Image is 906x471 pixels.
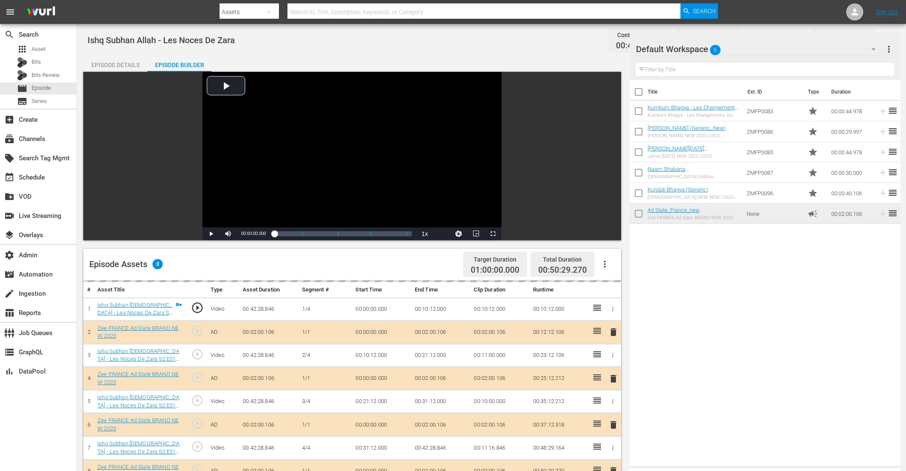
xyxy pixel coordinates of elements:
td: 00:02:00.106 [411,321,470,344]
td: 00:00:00.000 [352,367,411,390]
span: 01:00:00.000 [471,265,519,275]
span: play_circle_outline [191,371,204,384]
div: Jamai [DATE] NEW 2025 LOGO [648,153,740,159]
td: 00:12:12.106 [530,321,589,344]
span: Search [4,29,15,40]
td: 00:00:40.106 [828,183,875,203]
td: 00:00:00.000 [352,321,411,344]
span: Series [17,96,27,106]
span: 6 [710,41,721,59]
td: 00:42:28.846 [239,390,298,413]
a: [PERSON_NAME] (Generic_New) [648,125,726,131]
span: Search [693,3,715,19]
th: Asset Duration [239,282,298,298]
span: Episode [17,83,27,94]
span: play_circle_outline [191,348,204,361]
td: 00:10:00.000 [470,390,529,413]
td: 00:48:29.164 [530,436,589,459]
div: Default Workspace [636,37,883,61]
td: 00:21:12.000 [352,390,411,413]
td: 3/4 [299,390,352,413]
div: Promo Duration [751,29,800,41]
span: Ishq Subhan Allah - Les Noces De Zara [88,35,235,45]
td: 00:02:00.106 [239,367,298,390]
span: Promo [808,106,818,116]
button: Play [202,227,220,240]
a: Kumkum Bhagya - Les Changements Du Destin (Generic_New) [648,104,738,117]
span: Schedule [4,172,15,183]
button: Search [680,3,718,19]
div: Target Duration [471,253,519,265]
span: play_circle_outline [191,324,204,337]
div: Episode Assets [89,259,163,269]
button: more_vert [884,39,894,59]
td: 00:21:12.000 [411,344,470,367]
button: Jump To Time [450,227,467,240]
span: Admin [4,250,15,260]
th: Clip Duration [470,282,529,298]
th: Start Time [352,282,411,298]
a: Ishq Subhan [DEMOGRAPHIC_DATA] - Les Noces De Zara S2 E51 (1/4) [97,302,173,324]
span: play_circle_outline [191,440,204,453]
td: 00:42:28.846 [239,297,298,321]
td: ZMFP0087 [743,162,804,183]
td: 7 [83,436,94,459]
td: Video [207,436,240,459]
th: Duration [826,80,877,104]
th: Segment # [299,282,352,298]
span: play_circle_outline [191,301,204,314]
td: 00:31:12.000 [411,390,470,413]
td: 00:10:12.000 [352,344,411,367]
span: Promo [808,147,818,157]
span: reorder [888,147,898,157]
span: 8 [152,259,163,269]
span: reorder [888,167,898,177]
span: Job Queues [4,328,15,338]
div: [DEMOGRAPHIC_DATA] NEW NEW LOGO 2025 [648,194,740,200]
td: 00:00:30.000 [828,162,875,183]
td: 00:11:16.846 [470,436,529,459]
td: 00:42:28.846 [239,344,298,367]
td: 00:02:00.106 [411,367,470,390]
div: Bits [17,57,27,68]
span: Asset [32,45,46,53]
a: Ishq Subhan [DEMOGRAPHIC_DATA] - Les Noces De Zara S2 E51 (3/4) [97,394,179,416]
td: ZMFP0096 [743,183,804,203]
td: 00:02:00.106 [239,321,298,344]
svg: Add to Episode [878,209,888,218]
span: reorder [888,208,898,218]
span: play_circle_outline [191,394,204,407]
td: Video [207,297,240,321]
a: Zee FRANCE Ad Slate BRAND NEW 2025 [97,325,179,339]
span: more_vert [884,44,894,54]
span: Automation [4,269,15,280]
span: Ad [808,209,818,219]
div: Total Duration [538,253,587,265]
button: Picture-in-Picture [467,227,484,240]
th: Type [803,80,826,104]
svg: Add to Episode [878,106,888,116]
td: 1/1 [299,413,352,436]
div: Episode Builder [147,55,211,75]
a: Sign Out [876,9,898,15]
td: 00:02:00.106 [411,413,470,436]
th: Asset Title [94,282,185,298]
td: AD [207,413,240,436]
div: Content Duration [616,29,665,41]
td: 00:11:00.000 [470,344,529,367]
td: 1 [83,297,94,321]
td: 00:02:00.106 [828,203,875,224]
td: 00:37:12.318 [530,413,589,436]
svg: Add to Episode [878,127,888,136]
button: Episode Builder [147,55,211,72]
th: Ext. ID [742,80,803,104]
th: Title [648,80,742,104]
a: Ishq Subhan [DEMOGRAPHIC_DATA] - Les Noces De Zara S2 E51 (2/4) [97,348,179,370]
a: Naam Shabana (Generic_New_Packaging) [648,166,711,179]
td: 00:42:28.846 [239,436,298,459]
td: ZMFP0083 [743,101,804,121]
button: Fullscreen [484,227,501,240]
img: ans4CAIJ8jUAAAAAAAAAAAAAAAAAAAAAAAAgQb4GAAAAAAAAAAAAAAAAAAAAAAAAJMjXAAAAAAAAAAAAAAAAAAAAAAAAgAT5G... [21,2,62,22]
td: Video [207,344,240,367]
span: Bits Review [32,71,60,79]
